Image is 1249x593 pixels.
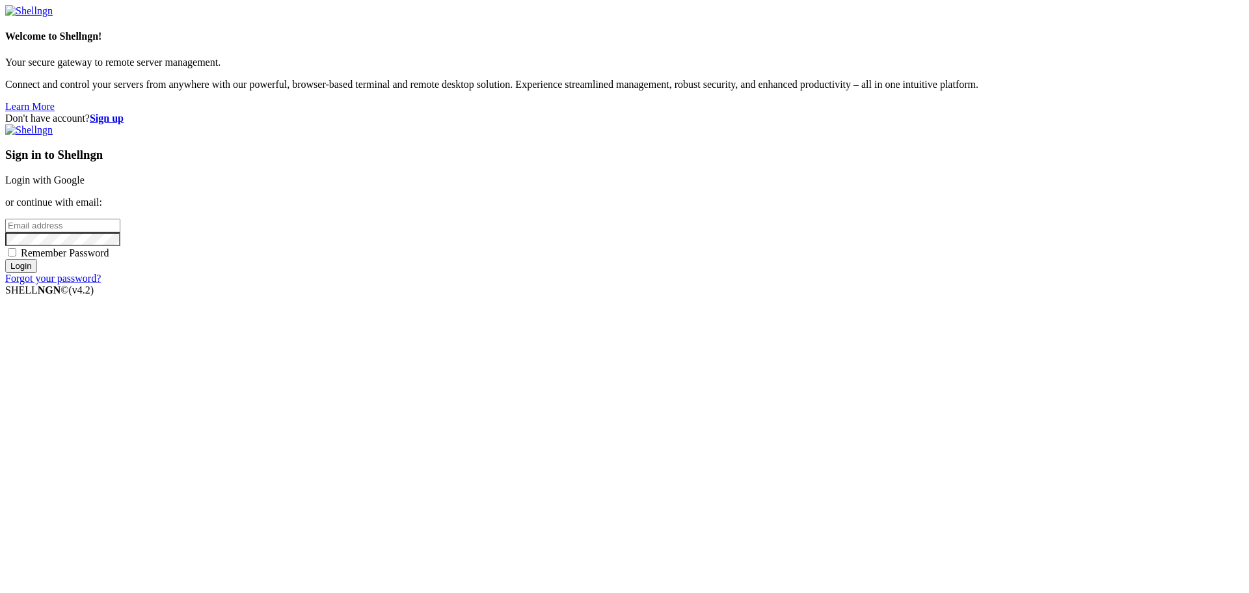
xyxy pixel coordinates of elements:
h4: Welcome to Shellngn! [5,31,1244,42]
p: or continue with email: [5,197,1244,208]
img: Shellngn [5,124,53,136]
span: SHELL © [5,284,94,296]
img: Shellngn [5,5,53,17]
h3: Sign in to Shellngn [5,148,1244,162]
a: Forgot your password? [5,273,101,284]
span: 4.2.0 [69,284,94,296]
p: Connect and control your servers from anywhere with our powerful, browser-based terminal and remo... [5,79,1244,90]
span: Remember Password [21,247,109,258]
b: NGN [38,284,61,296]
input: Email address [5,219,120,232]
input: Login [5,259,37,273]
a: Learn More [5,101,55,112]
a: Login with Google [5,174,85,186]
a: Sign up [90,113,124,124]
p: Your secure gateway to remote server management. [5,57,1244,68]
div: Don't have account? [5,113,1244,124]
input: Remember Password [8,248,16,256]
